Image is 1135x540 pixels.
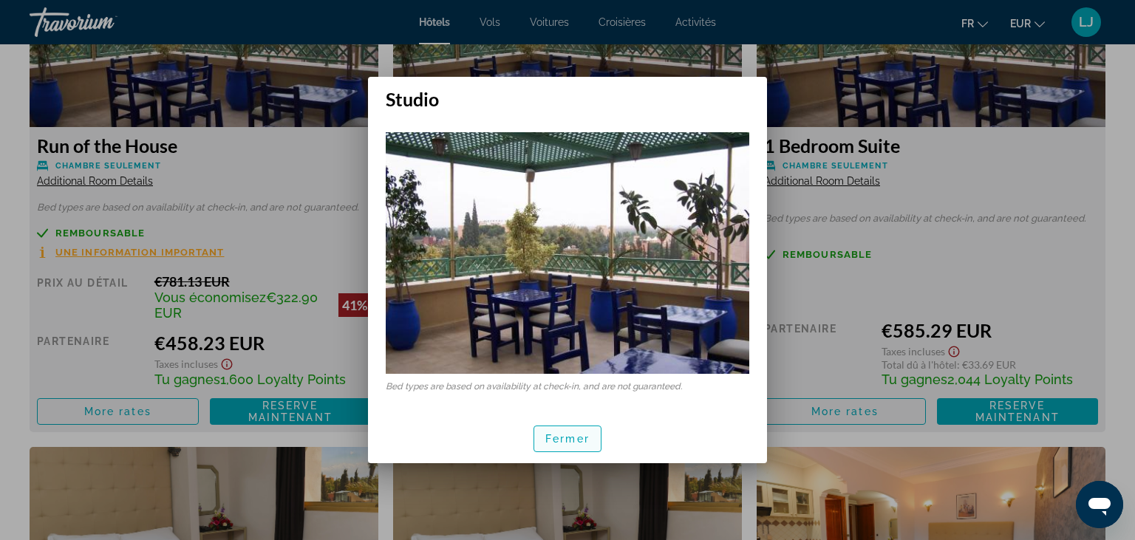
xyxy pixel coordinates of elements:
[1076,481,1123,528] iframe: Bouton de lancement de la fenêtre de messagerie
[545,433,590,445] span: Fermer
[534,425,601,452] button: Fermer
[386,132,749,375] img: e58bec91-aa83-4734-9440-f1e82b892238.jpeg
[368,77,767,110] h2: Studio
[386,381,749,392] p: Bed types are based on availability at check-in, and are not guaranteed.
